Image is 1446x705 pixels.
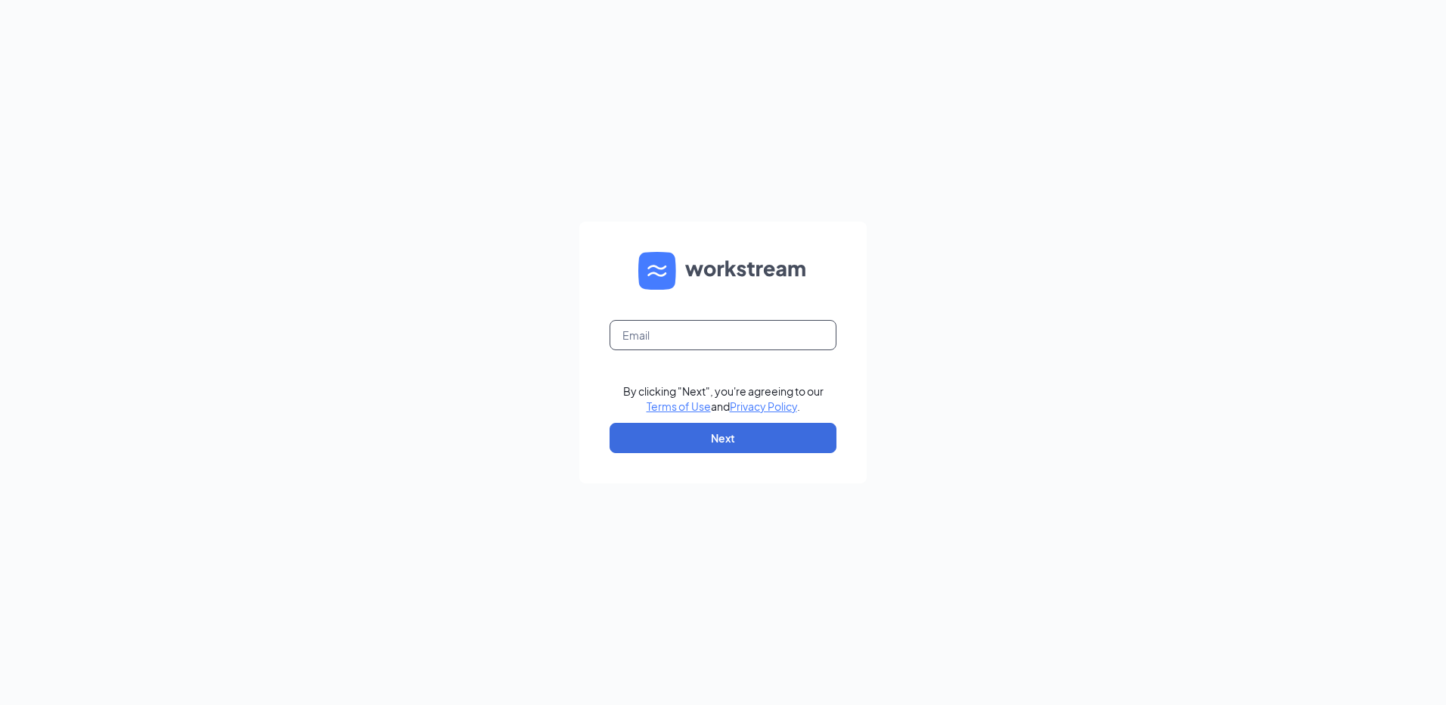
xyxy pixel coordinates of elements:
a: Terms of Use [647,399,711,413]
a: Privacy Policy [730,399,797,413]
div: By clicking "Next", you're agreeing to our and . [623,384,824,414]
input: Email [610,320,836,350]
button: Next [610,423,836,453]
img: WS logo and Workstream text [638,252,808,290]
